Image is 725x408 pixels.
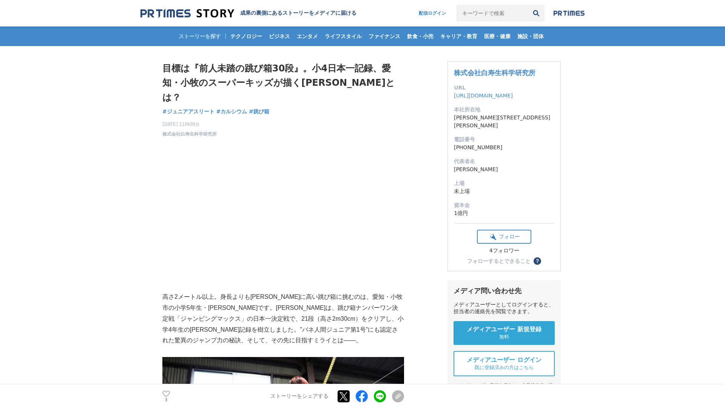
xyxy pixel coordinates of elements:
button: ？ [534,257,541,265]
span: キャリア・教育 [437,33,480,40]
span: ライフスタイル [322,33,365,40]
a: 株式会社白寿生科学研究所 [162,131,217,138]
p: 3 [162,398,170,402]
dt: 本社所在地 [454,106,554,114]
dt: 資本金 [454,201,554,209]
dd: [PERSON_NAME][STREET_ADDRESS][PERSON_NAME] [454,114,554,130]
div: メディア問い合わせ先 [454,286,555,295]
a: [URL][DOMAIN_NAME] [454,93,513,99]
a: テクノロジー [227,26,265,46]
div: フォローするとできること [467,258,531,264]
a: ライフスタイル [322,26,365,46]
span: 既に登録済みの方はこちら [475,364,534,371]
dt: 代表者名 [454,158,554,165]
dt: 上場 [454,179,554,187]
h2: 成果の裏側にあるストーリーをメディアに届ける [240,10,356,17]
img: prtimes [554,10,585,16]
span: #ジュニアアスリート [162,108,214,115]
dt: URL [454,84,554,92]
div: 4フォロワー [477,247,531,254]
a: キャリア・教育 [437,26,480,46]
span: 飲食・小売 [404,33,437,40]
h1: 目標は『前人未踏の跳び箱30段』。小4日本一記録、愛知・小牧のスーパーキッズが描く[PERSON_NAME]とは？ [162,61,404,105]
p: ストーリーをシェアする [270,393,329,400]
p: 高さ2メートル以上。身長よりも[PERSON_NAME]に高い跳び箱に挑むのは、愛知・小牧市の小学5年生・[PERSON_NAME]です。[PERSON_NAME]は、跳び箱ナンバーワン決定戦「... [162,292,404,346]
span: 施設・団体 [514,33,547,40]
span: テクノロジー [227,33,265,40]
a: メディアユーザー ログイン 既に登録済みの方はこちら [454,351,555,376]
dd: [PHONE_NUMBER] [454,144,554,151]
span: エンタメ [294,33,321,40]
a: 株式会社白寿生科学研究所 [454,69,535,77]
a: ファイナンス [366,26,403,46]
span: [DATE] 11時00分 [162,121,217,128]
a: メディアユーザー 新規登録 無料 [454,321,555,345]
span: #カルシウム [216,108,247,115]
span: メディアユーザー ログイン [467,356,541,364]
a: 配信ログイン [411,5,454,22]
dd: 1億円 [454,209,554,217]
a: 医療・健康 [481,26,514,46]
span: ビジネス [266,33,293,40]
span: 無料 [499,334,509,340]
div: メディアユーザーとしてログインすると、担当者の連絡先を閲覧できます。 [454,301,555,315]
a: #跳び箱 [249,108,269,116]
dd: [PERSON_NAME] [454,165,554,173]
span: 医療・健康 [481,33,514,40]
img: 成果の裏側にあるストーリーをメディアに届ける [140,8,234,19]
button: フォロー [477,230,531,244]
a: 成果の裏側にあるストーリーをメディアに届ける 成果の裏側にあるストーリーをメディアに届ける [140,8,356,19]
span: ？ [535,258,540,264]
a: エンタメ [294,26,321,46]
span: メディアユーザー 新規登録 [467,326,541,334]
input: キーワードで検索 [457,5,528,22]
span: ファイナンス [366,33,403,40]
dt: 電話番号 [454,136,554,144]
a: ビジネス [266,26,293,46]
a: 施設・団体 [514,26,547,46]
a: #ジュニアアスリート [162,108,214,116]
a: 飲食・小売 [404,26,437,46]
button: 検索 [528,5,545,22]
dd: 未上場 [454,187,554,195]
span: #跳び箱 [249,108,269,115]
a: #カルシウム [216,108,247,116]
